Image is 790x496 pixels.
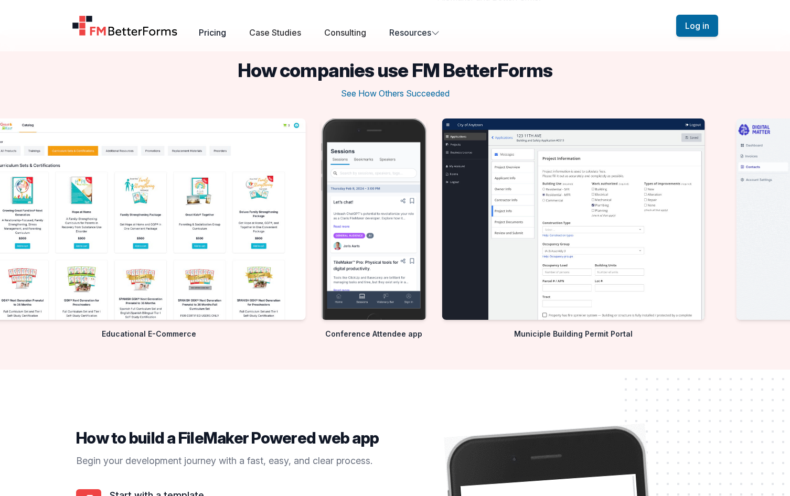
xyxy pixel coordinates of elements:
a: Home [72,15,178,36]
button: See How Others Succeeded [341,87,450,100]
a: Consulting [324,27,366,38]
swiper-slide: 8 / 10 [321,118,426,344]
h4: How to build a FileMaker Powered web app [76,428,387,447]
p: Begin your development journey with a fast, easy, and clear process. [76,454,387,468]
nav: Global [59,13,731,39]
p: Conference Attendee app [321,328,426,339]
button: Log in [676,15,718,37]
swiper-slide: 9 / 10 [442,118,705,344]
a: Case Studies [249,27,301,38]
button: Resources [389,26,440,39]
a: Pricing [199,27,226,38]
p: Municiple Building Permit Portal [442,328,705,339]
